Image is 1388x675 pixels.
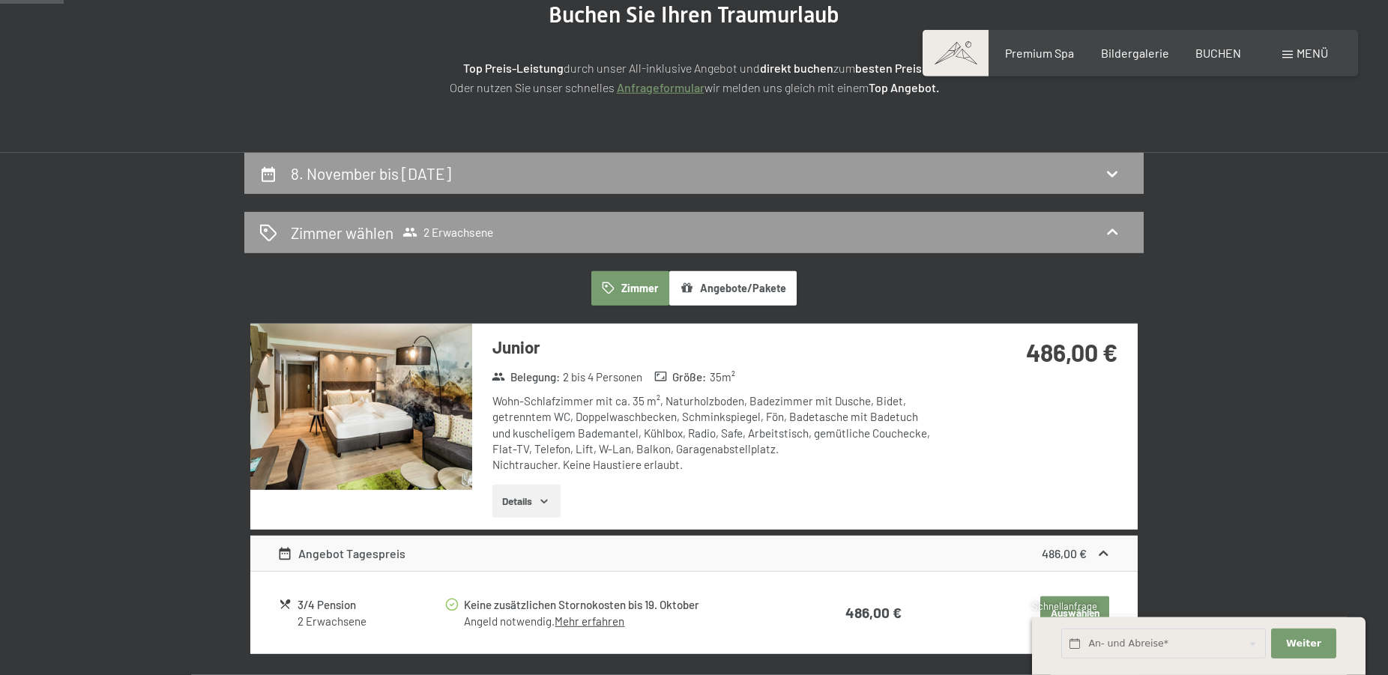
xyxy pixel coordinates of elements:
strong: 486,00 € [845,604,902,621]
a: BUCHEN [1195,46,1241,60]
h2: 8. November bis [DATE] [291,164,451,183]
button: Weiter [1271,629,1336,659]
span: Menü [1297,46,1328,60]
div: Keine zusätzlichen Stornokosten bis 19. Oktober [464,596,776,614]
div: Angeld notwendig. [464,614,776,629]
h3: Junior [492,336,938,359]
button: Auswählen [1040,596,1109,629]
strong: Top Preis-Leistung [463,61,564,75]
button: Angebote/Pakete [669,271,797,306]
div: 2 Erwachsene [298,614,444,629]
button: Details [492,485,561,518]
div: Angebot Tagespreis486,00 € [250,536,1138,572]
strong: 486,00 € [1026,338,1117,366]
span: 2 Erwachsene [402,225,493,240]
span: Weiter [1286,637,1321,650]
div: 3/4 Pension [298,596,444,614]
strong: 486,00 € [1042,546,1087,560]
div: Wohn-Schlafzimmer mit ca. 35 m², Naturholzboden, Badezimmer mit Dusche, Bidet, getrenntem WC, Dop... [492,393,938,473]
strong: Top Angebot. [869,80,939,94]
a: Bildergalerie [1101,46,1169,60]
span: 2 bis 4 Personen [563,369,642,385]
div: Angebot Tagespreis [277,545,406,563]
span: 35 m² [710,369,735,385]
span: Schnellanfrage [1032,600,1097,612]
span: Buchen Sie Ihren Traumurlaub [549,1,839,28]
strong: Belegung : [492,369,560,385]
a: Anfrageformular [617,80,704,94]
p: durch unser All-inklusive Angebot und zum ! Oder nutzen Sie unser schnelles wir melden uns gleich... [319,58,1069,97]
a: Premium Spa [1005,46,1074,60]
a: Mehr erfahren [555,614,624,628]
img: mss_renderimg.php [250,324,472,490]
button: Zimmer [591,271,669,306]
strong: Größe : [654,369,707,385]
h2: Zimmer wählen [291,222,393,243]
strong: besten Preis [855,61,922,75]
strong: direkt buchen [760,61,833,75]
